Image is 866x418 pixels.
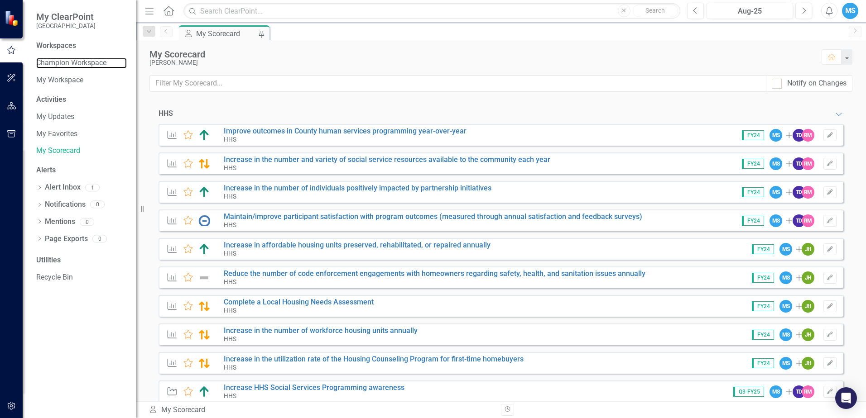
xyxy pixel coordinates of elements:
[224,335,236,342] small: HHS
[198,301,210,312] img: Caution
[45,234,88,244] a: Page Exports
[835,387,857,409] div: Open Intercom Messenger
[198,158,210,169] img: Caution
[733,387,764,397] span: Q3-FY25
[224,136,236,143] small: HHS
[752,301,774,311] span: FY24
[710,6,790,17] div: Aug-25
[36,95,127,105] div: Activities
[224,355,524,363] a: Increase in the utilization rate of the Housing Counseling Program for first-time homebuyers
[36,58,127,68] a: Champion Workspace
[36,146,127,156] a: My Scorecard
[742,130,764,140] span: FY24
[224,184,491,192] a: Increase in the number of individuals positively impacted by partnership initiatives
[45,199,86,210] a: Notifications
[802,328,814,341] div: JH
[633,5,678,17] button: Search
[36,11,96,22] span: My ClearPoint
[224,155,550,164] a: Increase in the number and variety of social service resources available to the community each year
[752,358,774,368] span: FY24
[779,328,792,341] div: MS
[770,186,782,199] div: MS
[224,278,236,285] small: HHS
[198,244,210,255] img: Above Target
[36,75,127,85] a: My Workspace
[224,241,491,249] a: Increase in affordable housing units preserved, rehabilitated, or repaired annually
[85,184,100,191] div: 1
[198,272,210,283] img: Not Defined
[149,75,766,92] input: Filter My Scorecard...
[802,357,814,370] div: JH
[224,269,645,278] a: Reduce the number of code enforcement engagements with homeowners regarding safety, health, and s...
[224,392,236,399] small: HHS
[802,271,814,284] div: JH
[752,244,774,254] span: FY24
[45,217,75,227] a: Mentions
[198,215,210,226] img: No Information
[198,386,210,397] img: Above Target
[224,164,236,171] small: HHS
[196,28,256,39] div: My Scorecard
[224,298,374,306] a: Complete a Local Housing Needs Assessment
[224,212,642,221] a: Maintain/improve participant satisfaction with program outcomes (measured through annual satisfac...
[36,272,127,283] a: Recycle Bin
[793,157,805,170] div: TD
[224,383,404,392] a: Increase HHS Social Services Programming awareness
[36,165,127,176] div: Alerts
[779,243,792,256] div: MS
[707,3,793,19] button: Aug-25
[793,385,805,398] div: TD
[36,41,76,51] div: Workspaces
[90,201,105,209] div: 0
[802,157,814,170] div: RM
[742,159,764,169] span: FY24
[149,405,494,415] div: My Scorecard
[802,243,814,256] div: JH
[770,214,782,227] div: MS
[770,385,782,398] div: MS
[224,221,236,228] small: HHS
[752,273,774,283] span: FY24
[224,193,236,200] small: HHS
[770,157,782,170] div: MS
[742,187,764,197] span: FY24
[159,109,173,119] div: HHS
[779,271,792,284] div: MS
[36,255,127,266] div: Utilities
[224,307,236,314] small: HHS
[802,385,814,398] div: RM
[802,300,814,313] div: JH
[224,326,418,335] a: Increase in the number of workforce housing units annually
[779,357,792,370] div: MS
[752,330,774,340] span: FY24
[742,216,764,226] span: FY24
[842,3,858,19] button: MS
[5,10,20,26] img: ClearPoint Strategy
[36,22,96,29] small: [GEOGRAPHIC_DATA]
[793,214,805,227] div: TD
[149,59,813,66] div: [PERSON_NAME]
[802,214,814,227] div: RM
[224,127,467,135] a: Improve outcomes in County human services programming year-over-year
[793,186,805,199] div: TD
[770,129,782,142] div: MS
[183,3,680,19] input: Search ClearPoint...
[36,112,127,122] a: My Updates
[787,78,847,89] div: Notify on Changes
[793,129,805,142] div: TD
[802,186,814,199] div: RM
[45,182,81,193] a: Alert Inbox
[198,187,210,198] img: Above Target
[198,358,210,369] img: Caution
[224,364,236,371] small: HHS
[224,250,236,257] small: HHS
[802,129,814,142] div: RM
[92,235,107,243] div: 0
[645,7,665,14] span: Search
[80,218,94,226] div: 0
[198,329,210,340] img: Caution
[779,300,792,313] div: MS
[149,49,813,59] div: My Scorecard
[198,130,210,141] img: Above Target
